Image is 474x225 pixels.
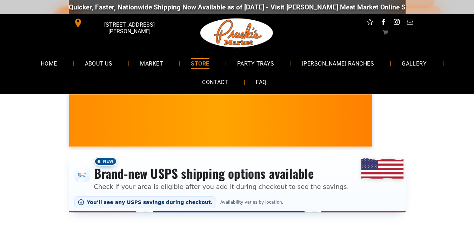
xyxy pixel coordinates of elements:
[69,153,406,212] div: Shipping options announcement
[392,18,401,28] a: instagram
[192,73,239,91] a: CONTACT
[379,18,388,28] a: facebook
[87,199,213,205] span: You’ll see any USPS savings during checkout.
[219,200,285,205] span: Availability varies by location.
[180,54,220,73] a: STORE
[94,157,117,166] span: New
[94,166,349,181] h3: Brand-new USPS shipping options available
[292,54,385,73] a: [PERSON_NAME] RANCHES
[199,14,275,52] img: Pruski-s+Market+HQ+Logo2-1920w.png
[405,18,414,28] a: email
[245,73,277,91] a: FAQ
[365,18,374,28] a: Social network
[391,54,437,73] a: GALLERY
[69,18,176,28] a: [STREET_ADDRESS][PERSON_NAME]
[30,54,68,73] a: HOME
[94,182,349,191] p: Check if your area is eligible after you add it during checkout to see the savings.
[129,54,174,73] a: MARKET
[227,54,285,73] a: PARTY TRAYS
[84,18,174,38] span: [STREET_ADDRESS][PERSON_NAME]
[74,54,123,73] a: ABOUT US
